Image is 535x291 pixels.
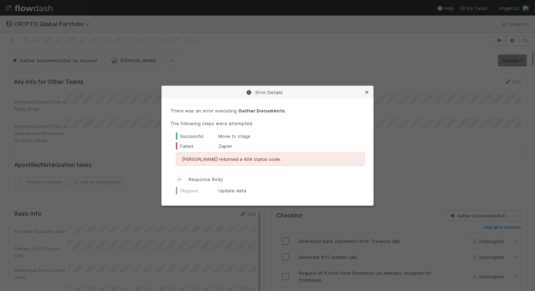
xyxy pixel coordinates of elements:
[162,86,373,99] div: Error Details
[238,108,285,114] strong: Gather Documents
[176,133,365,140] div: Move to stage
[170,107,365,114] p: There was an error executing .
[176,187,218,194] div: Skipped
[189,176,223,183] span: Response Body
[176,187,365,194] div: Update data
[182,156,359,163] p: [PERSON_NAME] returned a 404 status code.
[170,120,365,127] p: The following steps were attempted:
[176,142,218,150] div: Failed
[176,142,365,150] div: Zapier
[176,133,218,140] div: Successful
